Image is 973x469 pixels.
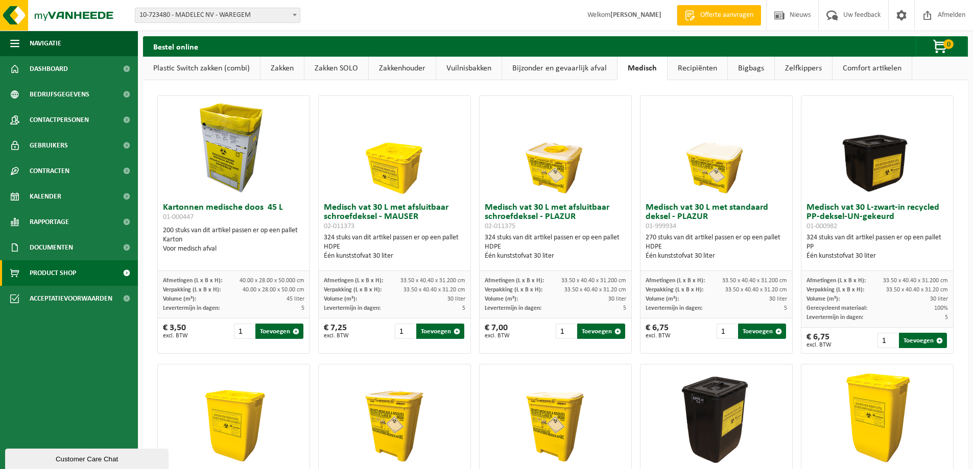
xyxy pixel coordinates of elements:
div: 324 stuks van dit artikel passen er op een pallet [806,233,948,261]
button: 0 [916,36,967,57]
h3: Medisch vat 30 L-zwart-in recycled PP-deksel-UN-gekeurd [806,203,948,231]
div: 200 stuks van dit artikel passen er op een pallet [163,226,304,254]
a: Plastic Switch zakken (combi) [143,57,260,80]
span: excl. BTW [163,333,188,339]
img: 02-011375 [505,96,607,198]
span: Levertermijn in dagen: [485,305,541,311]
a: Recipiënten [668,57,727,80]
span: Verpakking (L x B x H): [646,287,703,293]
span: Volume (m³): [646,296,679,302]
a: Comfort artikelen [833,57,912,80]
div: € 6,75 [646,324,671,339]
h3: Medisch vat 30 L met afsluitbaar schroefdeksel - MAUSER [324,203,465,231]
span: Levertermijn in dagen: [646,305,702,311]
span: Volume (m³): [324,296,357,302]
span: 45 liter [287,296,304,302]
span: 33.50 x 40.40 x 31.20 cm [725,287,787,293]
a: Medisch [618,57,667,80]
button: Toevoegen [416,324,464,339]
span: 02-011375 [485,223,515,230]
div: 270 stuks van dit artikel passen er op een pallet [646,233,787,261]
img: 01-000982 [826,96,929,198]
a: Zakken [260,57,304,80]
span: 30 liter [769,296,787,302]
iframe: chat widget [5,447,171,469]
span: Afmetingen (L x B x H): [485,278,544,284]
img: 02-011376 [826,364,929,466]
span: Volume (m³): [806,296,840,302]
div: € 6,75 [806,333,832,348]
span: Acceptatievoorwaarden [30,286,112,311]
a: Zelfkippers [775,57,832,80]
strong: [PERSON_NAME] [610,11,661,19]
div: HDPE [324,242,465,252]
button: Toevoegen [738,324,786,339]
span: 30 liter [447,296,465,302]
div: PP [806,242,948,252]
span: 33.50 x 40.40 x 31.20 cm [886,287,948,293]
span: 33.50 x 40.40 x 31.200 cm [722,278,787,284]
span: 33.50 x 40.40 x 31.20 cm [404,287,465,293]
h2: Bestel online [143,36,208,56]
div: Één kunststofvat 30 liter [485,252,626,261]
button: Toevoegen [899,333,947,348]
span: 10-723480 - MADELEC NV - WAREGEM [135,8,300,22]
span: Afmetingen (L x B x H): [646,278,705,284]
button: Toevoegen [255,324,303,339]
span: 01-000982 [806,223,837,230]
div: € 7,00 [485,324,510,339]
a: Bigbags [728,57,774,80]
span: Rapportage [30,209,69,235]
a: Offerte aanvragen [677,5,761,26]
span: Afmetingen (L x B x H): [806,278,866,284]
span: 30 liter [930,296,948,302]
span: Navigatie [30,31,61,56]
div: € 7,25 [324,324,349,339]
span: excl. BTW [324,333,349,339]
span: Documenten [30,235,73,260]
div: Voor medisch afval [163,244,304,254]
h3: Medisch vat 30 L met standaard deksel - PLAZUR [646,203,787,231]
span: 0 [943,39,954,49]
span: 33.50 x 40.40 x 31.200 cm [883,278,948,284]
img: 01-000447 [183,96,285,198]
div: Één kunststofvat 30 liter [324,252,465,261]
div: € 3,50 [163,324,188,339]
a: Zakken SOLO [304,57,368,80]
span: 02-011373 [324,223,354,230]
span: 30 liter [608,296,626,302]
span: 01-999934 [646,223,676,230]
span: 5 [945,314,948,320]
div: Één kunststofvat 30 liter [806,252,948,261]
img: 01-000979 [666,364,768,466]
span: Contactpersonen [30,107,89,133]
span: Levertermijn in dagen: [163,305,220,311]
span: 5 [784,305,787,311]
div: Karton [163,235,304,244]
span: 33.50 x 40.40 x 31.200 cm [400,278,465,284]
span: 10-723480 - MADELEC NV - WAREGEM [135,8,300,23]
span: 40.00 x 28.00 x 50.00 cm [243,287,304,293]
span: Verpakking (L x B x H): [163,287,221,293]
input: 1 [556,324,577,339]
span: Gerecycleerd materiaal: [806,305,867,311]
span: Kalender [30,184,61,209]
img: 02-011377 [344,364,446,466]
input: 1 [234,324,255,339]
span: Contracten [30,158,69,184]
span: Volume (m³): [485,296,518,302]
img: 01-999934 [666,96,768,198]
div: 324 stuks van dit artikel passen er op een pallet [485,233,626,261]
a: Zakkenhouder [369,57,436,80]
span: Levertermijn in dagen: [324,305,381,311]
a: Bijzonder en gevaarlijk afval [502,57,617,80]
span: Offerte aanvragen [698,10,756,20]
input: 1 [877,333,898,348]
span: Bedrijfsgegevens [30,82,89,107]
span: excl. BTW [806,342,832,348]
h3: Medisch vat 30 L met afsluitbaar schroefdeksel - PLAZUR [485,203,626,231]
span: Afmetingen (L x B x H): [163,278,222,284]
span: excl. BTW [646,333,671,339]
div: HDPE [485,242,626,252]
img: 02-011378 [183,364,285,466]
